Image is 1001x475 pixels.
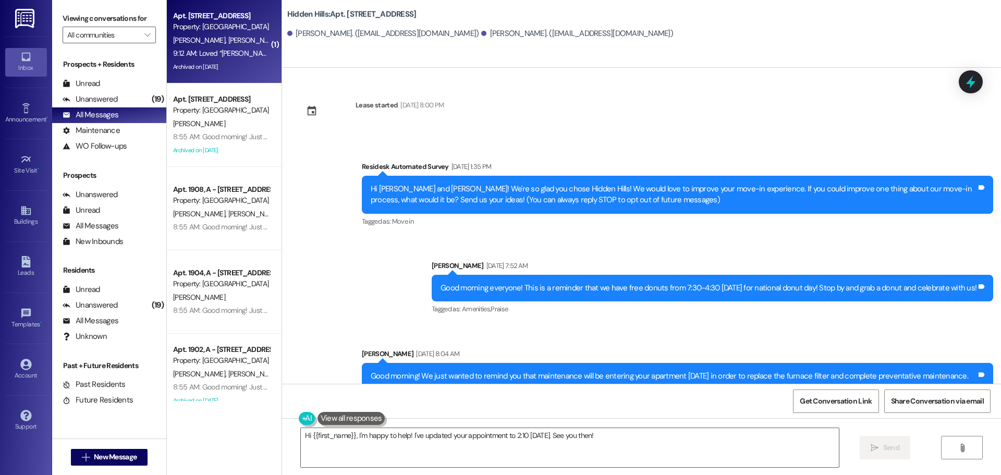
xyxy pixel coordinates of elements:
div: Good morning everyone! This is a reminder that we have free donuts from 7:30-4:30 [DATE] for nati... [441,283,976,294]
div: Property: [GEOGRAPHIC_DATA] [173,278,270,289]
span: [PERSON_NAME] [173,209,228,218]
a: Leads [5,253,47,281]
div: All Messages [63,221,118,232]
div: [DATE] 8:04 AM [413,348,459,359]
a: Site Visit • [5,151,47,179]
button: Get Conversation Link [793,389,878,413]
a: Account [5,356,47,384]
div: New Inbounds [63,236,123,247]
div: Future Residents [63,395,133,406]
span: Share Conversation via email [891,396,984,407]
div: [DATE] 1:35 PM [449,161,492,172]
div: [PERSON_NAME]. ([EMAIL_ADDRESS][DOMAIN_NAME]) [287,28,479,39]
div: [PERSON_NAME]. ([EMAIL_ADDRESS][DOMAIN_NAME]) [481,28,673,39]
i:  [871,444,878,452]
div: Property: [GEOGRAPHIC_DATA] [173,105,270,116]
span: [PERSON_NAME] [228,35,280,45]
div: Past Residents [63,379,126,390]
div: Unknown [63,331,107,342]
span: • [46,114,48,121]
div: Unanswered [63,300,118,311]
div: Prospects [52,170,166,181]
label: Viewing conversations for [63,10,156,27]
div: Archived on [DATE] [172,394,271,407]
span: Get Conversation Link [800,396,872,407]
div: WO Follow-ups [63,141,127,152]
div: Apt. [STREET_ADDRESS] [173,10,270,21]
span: Praise [491,305,508,313]
div: Hi [PERSON_NAME] and [PERSON_NAME]! We're so glad you chose Hidden Hills! We would love to improv... [371,184,976,206]
span: New Message [94,452,137,462]
div: Unanswered [63,94,118,105]
div: Apt. [STREET_ADDRESS] [173,94,270,105]
div: Unread [63,284,100,295]
a: Inbox [5,48,47,76]
span: Amenities , [462,305,491,313]
button: Share Conversation via email [884,389,991,413]
i:  [82,453,90,461]
div: Tagged as: [362,214,993,229]
div: [PERSON_NAME] [432,260,993,275]
div: [PERSON_NAME] [362,348,993,363]
div: Past + Future Residents [52,360,166,371]
div: 9:12 AM: Loved “[PERSON_NAME] ([GEOGRAPHIC_DATA]): Yes, that will work out fine! We'll see you th... [173,48,515,58]
span: [PERSON_NAME] [173,119,225,128]
div: [DATE] 8:00 PM [398,100,444,111]
a: Support [5,407,47,435]
div: Apt. 1908, A - [STREET_ADDRESS] [173,184,270,195]
div: [DATE] 7:52 AM [484,260,528,271]
span: Send [883,442,899,453]
button: New Message [71,449,148,466]
div: Apt. 1904, A - [STREET_ADDRESS] [173,267,270,278]
div: Property: [GEOGRAPHIC_DATA] [173,21,270,32]
div: All Messages [63,315,118,326]
div: Lease started [356,100,398,111]
div: Maintenance [63,125,120,136]
div: Unread [63,205,100,216]
input: All communities [67,27,139,43]
i:  [144,31,150,39]
a: Buildings [5,202,47,230]
div: Archived on [DATE] [172,60,271,74]
div: Apt. 1902, A - [STREET_ADDRESS] [173,344,270,355]
span: [PERSON_NAME] [173,369,228,379]
span: [PERSON_NAME] [228,209,280,218]
div: Residents [52,265,166,276]
div: Archived on [DATE] [172,144,271,157]
div: Property: [GEOGRAPHIC_DATA] [173,195,270,206]
div: All Messages [63,109,118,120]
span: [PERSON_NAME] [173,293,225,302]
div: Tagged as: [432,301,993,316]
textarea: Hi {{first_name}}, I'm happy to help! I've updated your appointment to 2:10 [DATE]. See you then! [301,428,839,467]
span: • [38,165,39,173]
div: Property: [GEOGRAPHIC_DATA] [173,355,270,366]
div: Residesk Automated Survey [362,161,993,176]
b: Hidden Hills: Apt. [STREET_ADDRESS] [287,9,417,20]
div: (19) [149,91,166,107]
div: Prospects + Residents [52,59,166,70]
a: Templates • [5,305,47,333]
span: • [40,319,42,326]
i:  [958,444,966,452]
div: Unread [63,78,100,89]
div: Unanswered [63,189,118,200]
button: Send [860,436,910,459]
img: ResiDesk Logo [15,9,36,28]
span: [PERSON_NAME] [228,369,280,379]
div: (19) [149,297,166,313]
span: Move in [392,217,413,226]
div: Good morning! We just wanted to remind you that maintenance will be entering your apartment [DATE... [371,371,976,393]
span: [PERSON_NAME] [173,35,228,45]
